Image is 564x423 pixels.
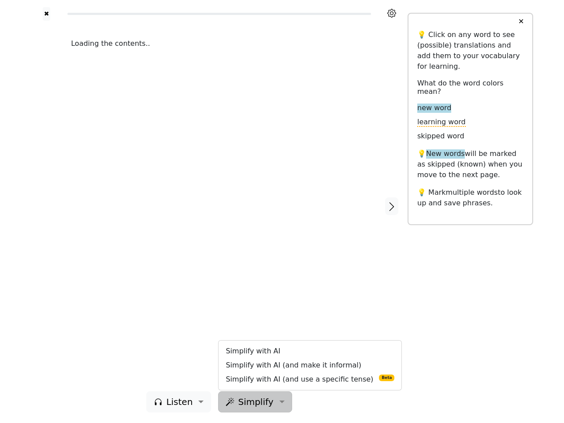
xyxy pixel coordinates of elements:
[417,187,523,208] p: 💡 Mark to look up and save phrases.
[417,132,464,141] span: skipped word
[417,104,451,113] span: new word
[71,38,367,49] div: Loading the contents..
[166,395,193,408] span: Listen
[218,340,402,390] div: Listen
[43,7,50,21] button: ✖
[219,344,401,358] a: Simplify with AI
[513,14,529,30] button: ✕
[417,79,523,96] h6: What do the word colors mean?
[146,391,211,412] button: Listen
[446,188,498,197] span: multiple words
[417,30,523,72] p: 💡 Click on any word to see (possible) translations and add them to your vocabulary for learning.
[219,358,401,372] a: Simplify with AI (and make it informal)
[417,118,466,127] span: learning word
[218,391,292,412] button: Simplify
[219,372,401,386] a: Simplify with AI (and use a specific tense) Beta
[238,395,273,408] span: Simplify
[379,375,394,381] span: Beta
[426,149,465,159] span: New words
[417,148,523,180] p: 💡 will be marked as skipped (known) when you move to the next page.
